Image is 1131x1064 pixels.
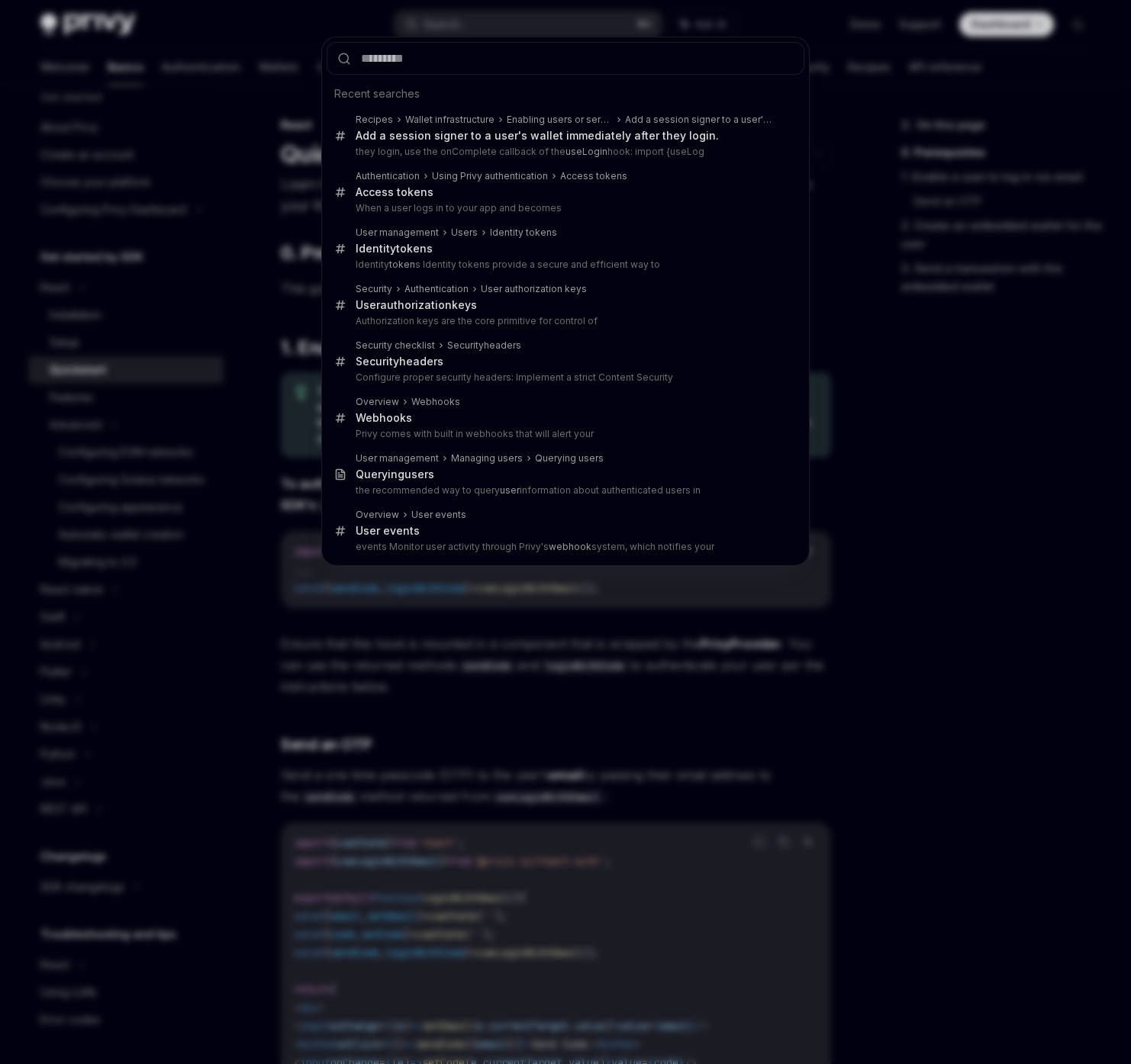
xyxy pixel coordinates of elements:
div: Authentication [356,170,420,182]
div: Security [356,283,392,295]
div: Managing users [451,452,523,464]
div: Wallet infrastructure [405,114,495,126]
b: token [396,242,427,255]
p: Privy comes with built in webhooks that will alert your [356,428,772,440]
div: Querying users [535,452,604,464]
div: s [356,411,412,425]
div: Add a session signer to a user's wallet immediately after they login. [356,129,719,143]
p: When a user logs in to your app and becomes [356,202,772,214]
b: user [404,468,428,481]
div: Users [451,227,478,239]
p: Identity s Identity tokens provide a secure and efficient way to [356,259,772,271]
div: Identity s [356,242,433,256]
p: they login, use the onComplete callback of the hook: import {useLog [356,146,772,158]
b: webhook [549,541,591,552]
div: Security checklist [356,339,435,352]
div: User events [356,524,420,538]
b: authorization [380,298,452,311]
b: Access token [356,185,427,198]
b: header [484,339,516,351]
div: Authentication [404,283,469,295]
div: Security s [356,355,443,368]
p: Configure proper security headers: Implement a strict Content Security [356,371,772,384]
div: s [356,185,433,199]
div: User authorization keys [481,283,587,295]
div: Overview [356,509,399,521]
b: user [500,484,520,496]
div: Using Privy authentication [432,170,548,182]
div: Identity tokens [490,227,557,239]
div: Security s [447,339,521,352]
div: User management [356,227,439,239]
b: header [399,355,437,368]
p: the recommended way to query information about authenticated users in [356,484,772,497]
div: Add a session signer to a user's wallet immediately after they login. [625,114,772,126]
b: Webhook [411,396,455,407]
b: useLogin [565,146,607,157]
div: User events [411,509,466,521]
div: Overview [356,396,399,408]
div: User management [356,452,439,464]
span: Recent searches [334,86,420,101]
div: Access tokens [560,170,627,182]
div: Recipes [356,114,393,126]
div: Querying s [356,468,434,481]
div: Enabling users or servers to execute transactions [507,114,613,126]
b: Webhook [356,411,406,424]
p: events Monitor user activity through Privy's system, which notifies your [356,541,772,553]
b: token [389,259,415,270]
div: User keys [356,298,477,312]
p: Authorization keys are the core primitive for control of [356,315,772,327]
div: s [411,396,460,408]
